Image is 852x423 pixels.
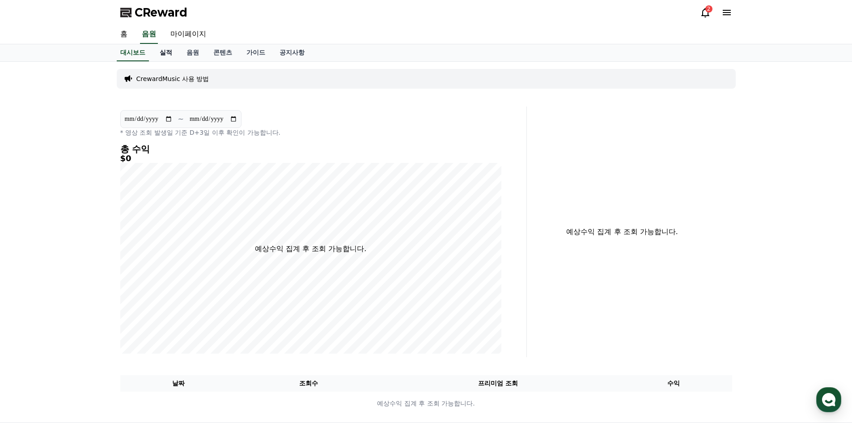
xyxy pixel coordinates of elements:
[28,297,34,304] span: 홈
[120,154,501,163] h5: $0
[135,5,187,20] span: CReward
[121,399,732,408] p: 예상수익 집계 후 조회 가능합니다.
[178,114,184,124] p: ~
[534,226,711,237] p: 예상수익 집계 후 조회 가능합니다.
[700,7,711,18] a: 2
[117,44,149,61] a: 대시보드
[381,375,615,392] th: 프리미엄 조회
[705,5,712,13] div: 2
[255,244,366,254] p: 예상수익 집계 후 조회 가능합니다.
[82,298,93,305] span: 대화
[120,144,501,154] h4: 총 수익
[59,284,115,306] a: 대화
[138,297,149,304] span: 설정
[615,375,732,392] th: 수익
[3,284,59,306] a: 홈
[206,44,239,61] a: 콘텐츠
[179,44,206,61] a: 음원
[120,375,237,392] th: 날짜
[239,44,272,61] a: 가이드
[153,44,179,61] a: 실적
[140,25,158,44] a: 음원
[163,25,213,44] a: 마이페이지
[237,375,380,392] th: 조회수
[120,128,501,137] p: * 영상 조회 발생일 기준 D+3일 이후 확인이 가능합니다.
[115,284,172,306] a: 설정
[113,25,135,44] a: 홈
[136,74,209,83] a: CrewardMusic 사용 방법
[272,44,312,61] a: 공지사항
[120,5,187,20] a: CReward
